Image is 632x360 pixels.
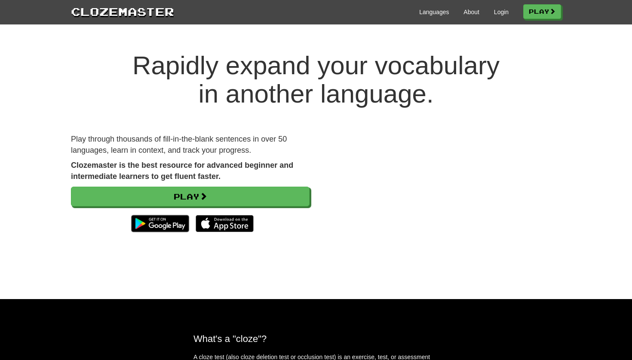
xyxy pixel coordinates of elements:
a: About [463,8,479,16]
img: Download_on_the_App_Store_Badge_US-UK_135x40-25178aeef6eb6b83b96f5f2d004eda3bffbb37122de64afbaef7... [196,215,254,232]
a: Login [494,8,509,16]
a: Clozemaster [71,3,174,19]
img: Get it on Google Play [127,211,193,236]
p: Play through thousands of fill-in-the-blank sentences in over 50 languages, learn in context, and... [71,134,310,156]
strong: Clozemaster is the best resource for advanced beginner and intermediate learners to get fluent fa... [71,161,293,181]
a: Play [71,187,310,206]
a: Languages [419,8,449,16]
h2: What's a "cloze"? [193,333,439,344]
a: Play [523,4,561,19]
